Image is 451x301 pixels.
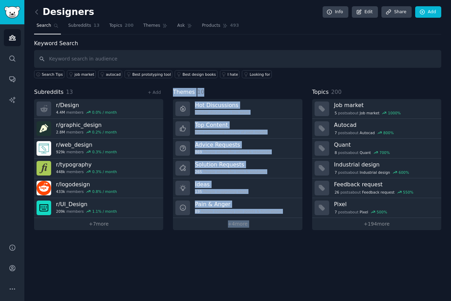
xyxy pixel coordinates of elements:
div: Best prototyping tool [132,72,171,77]
span: Pixel [360,210,368,214]
span: 200 [125,23,134,29]
a: Autocad7postsaboutAutocad800% [312,119,441,139]
div: 600 % [398,170,409,175]
span: Topics [109,23,122,29]
a: Add [415,6,441,18]
a: +4more [173,218,302,230]
a: Search [34,20,61,34]
img: logodesign [37,181,51,195]
a: autocad [98,70,122,78]
div: 500 % [377,210,387,214]
span: 209k [56,209,65,214]
a: Themes [141,20,170,34]
a: Ask [175,20,195,34]
a: r/typography448kmembers0.3% / month [34,158,163,178]
h3: r/ UI_Design [56,201,117,208]
div: 0.3 % / month [92,169,117,174]
span: Themes [173,88,195,97]
img: UI_Design [37,201,51,215]
h3: r/ typography [56,161,117,168]
span: 265 [195,169,202,174]
label: Keyword Search [34,40,78,47]
span: 433k [56,189,65,194]
a: Solution Requests265People asking for tools & solutions [173,158,302,178]
a: I hate [220,70,240,78]
a: Looking for [242,70,271,78]
a: Ideas135People suggesting ideas [173,178,302,198]
div: I hate [228,72,238,77]
span: Industrial design [360,170,390,175]
a: Top ContentBest-performing content of past month [173,119,302,139]
div: post s about [334,110,402,116]
button: Search Tips [34,70,64,78]
a: r/Design4.4Mmembers0.0% / month [34,99,163,119]
h3: Hot Discussions [195,101,249,109]
a: +194more [312,218,441,230]
span: 869 [195,149,202,154]
h3: r/ graphic_design [56,121,117,129]
span: Products [202,23,220,29]
div: members [56,189,117,194]
span: 929k [56,149,65,154]
a: Feedback request26postsaboutFeedback request550% [312,178,441,198]
div: post s about [334,169,410,176]
span: Autocad [360,130,375,135]
div: Best design books [182,72,216,77]
a: Advice Requests869People asking for advice & resources [173,139,302,158]
div: members [56,209,117,214]
div: People asking for advice & resources [195,149,270,154]
a: Subreddits13 [66,20,102,34]
input: Keyword search in audience [34,50,441,68]
div: 1000 % [388,111,401,115]
a: Info [323,6,348,18]
a: Edit [352,6,378,18]
span: 13 [94,23,100,29]
span: 2.8M [56,130,65,135]
a: Pixel7postsaboutPixel500% [312,198,441,218]
h3: Top Content [195,121,267,129]
h2: Designers [34,7,94,18]
span: 4.4M [56,110,65,115]
div: members [56,149,117,154]
span: 7 [334,210,337,214]
div: members [56,130,117,135]
div: 800 % [383,130,394,135]
a: + Add [148,90,161,95]
h3: Industrial design [334,161,436,168]
div: job market [74,72,94,77]
a: Best prototyping tool [125,70,172,78]
div: 550 % [403,190,413,195]
div: Popular discussions this week [195,110,249,115]
span: 200 [331,89,341,95]
span: 448k [56,169,65,174]
span: 5 [334,111,337,115]
div: 0.0 % / month [92,110,117,115]
span: Subreddits [68,23,91,29]
span: 7 [334,170,337,175]
a: Share [381,6,411,18]
div: members [56,110,117,115]
span: 26 [334,190,339,195]
a: Hot DiscussionsPopular discussions this week [173,99,302,119]
span: 493 [230,23,239,29]
span: 13 [66,89,73,95]
h3: Pixel [334,201,436,208]
div: People asking for tools & solutions [195,169,266,174]
span: Feedback request [362,190,394,195]
div: post s about [334,130,394,136]
div: post s about [334,149,390,156]
span: Search [37,23,51,29]
span: 7 [334,130,337,135]
a: Best design books [175,70,217,78]
span: Topics [312,88,329,97]
a: job market [67,70,96,78]
div: People suggesting ideas [195,189,247,194]
span: Job market [360,111,380,115]
a: r/UI_Design209kmembers1.1% / month [34,198,163,218]
a: Job market5postsaboutJob market1000% [312,99,441,119]
div: People expressing pain points & frustrations [195,209,282,214]
img: graphic_design [37,121,51,136]
a: Pain & Anger89People expressing pain points & frustrations [173,198,302,218]
span: Quant [360,150,371,155]
a: Industrial design7postsaboutIndustrial design600% [312,158,441,178]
